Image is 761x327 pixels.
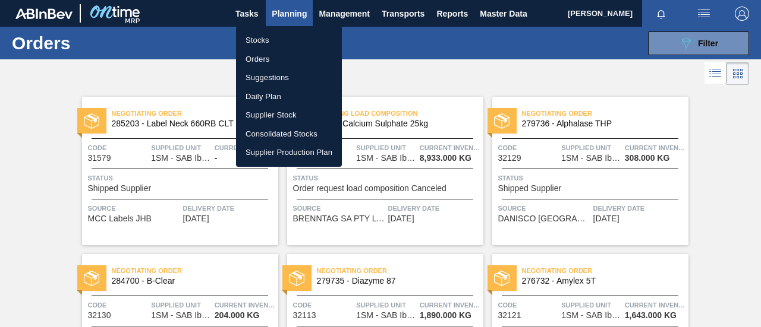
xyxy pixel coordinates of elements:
a: Supplier Production Plan [236,143,342,162]
a: Suggestions [236,68,342,87]
a: Supplier Stock [236,106,342,125]
a: Consolidated Stocks [236,125,342,144]
a: Orders [236,50,342,69]
a: Daily Plan [236,87,342,106]
a: Stocks [236,31,342,50]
